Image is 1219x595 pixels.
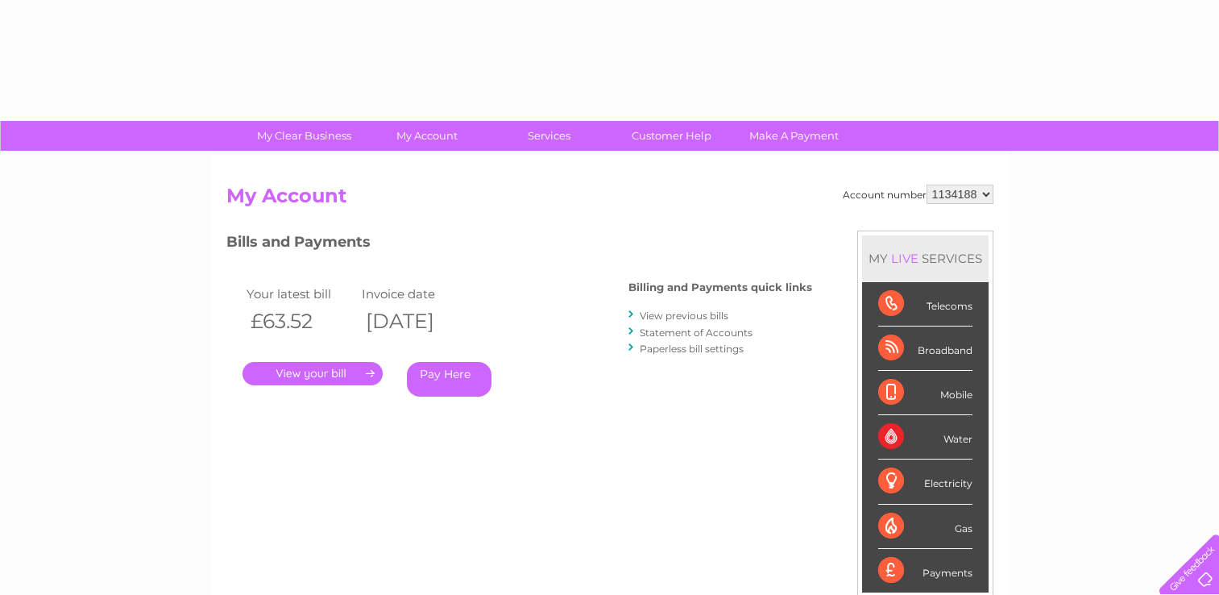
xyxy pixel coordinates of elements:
[878,549,972,593] div: Payments
[878,460,972,504] div: Electricity
[226,231,812,259] h3: Bills and Payments
[878,327,972,371] div: Broadband
[243,283,359,305] td: Your latest bill
[878,505,972,549] div: Gas
[878,282,972,327] div: Telecoms
[358,283,474,305] td: Invoice date
[640,310,728,322] a: View previous bills
[888,251,922,266] div: LIVE
[878,371,972,415] div: Mobile
[243,362,383,385] a: .
[640,327,753,339] a: Statement of Accounts
[843,185,993,204] div: Account number
[226,185,993,215] h2: My Account
[360,121,493,151] a: My Account
[605,121,738,151] a: Customer Help
[640,343,744,355] a: Paperless bill settings
[483,121,616,151] a: Services
[862,235,989,281] div: MY SERVICES
[728,121,860,151] a: Make A Payment
[238,121,371,151] a: My Clear Business
[407,362,491,397] a: Pay Here
[878,415,972,460] div: Water
[628,281,812,293] h4: Billing and Payments quick links
[358,305,474,338] th: [DATE]
[243,305,359,338] th: £63.52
